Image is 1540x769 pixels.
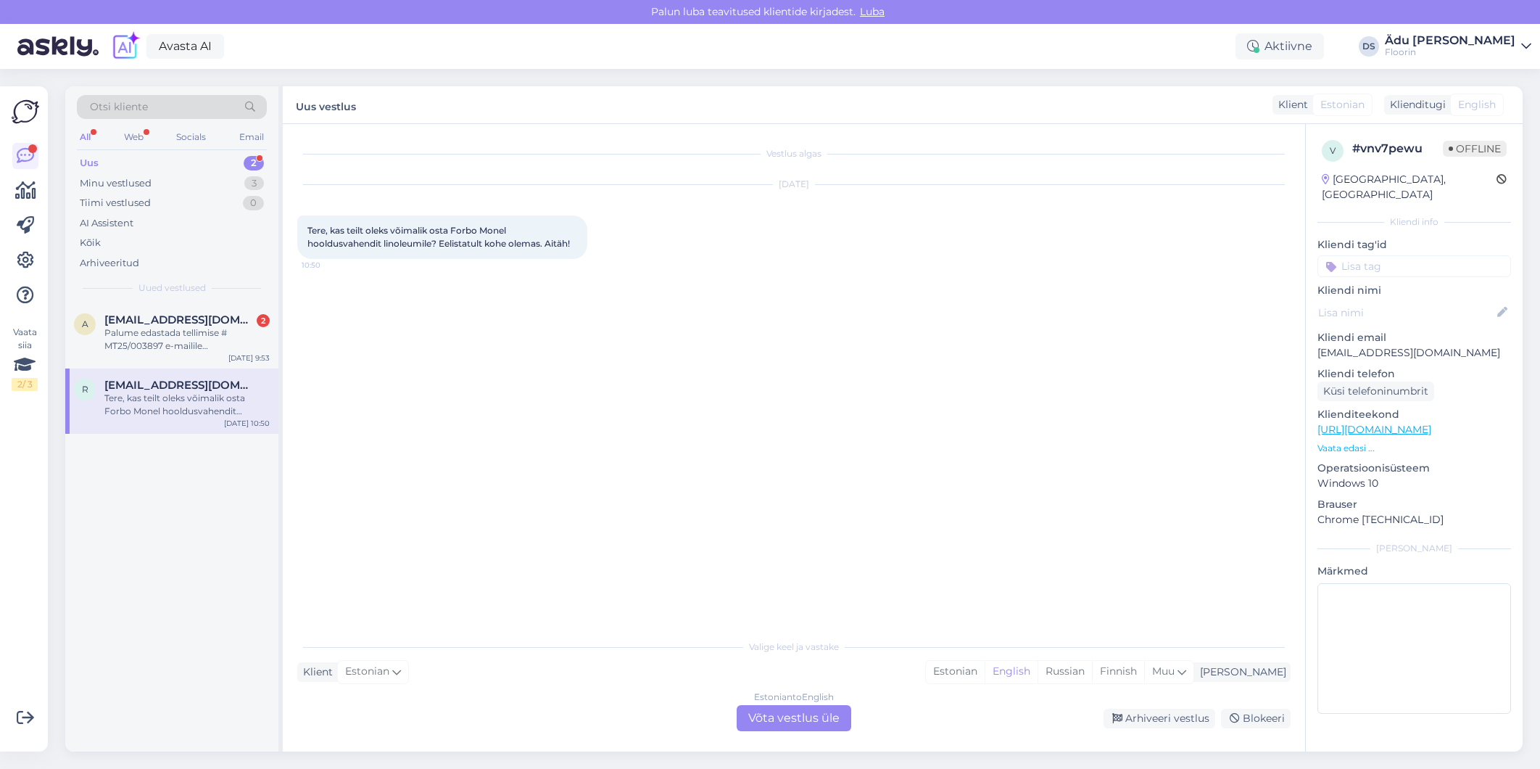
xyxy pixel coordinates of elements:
div: [DATE] 9:53 [228,353,270,363]
div: Web [121,128,146,147]
div: Palume edastada tellimise # MT25/003897 e-mailile [EMAIL_ADDRESS][DOMAIN_NAME] [104,326,270,353]
span: Muu [1152,665,1175,678]
span: English [1458,97,1496,112]
img: Askly Logo [12,98,39,126]
div: 2 / 3 [12,378,38,391]
div: Minu vestlused [80,176,152,191]
div: English [985,661,1038,683]
div: Ädu [PERSON_NAME] [1385,35,1515,46]
a: Avasta AI [146,34,224,59]
p: Märkmed [1317,564,1511,579]
span: Luba [856,5,889,18]
div: Klient [297,665,333,680]
span: Estonian [345,664,389,680]
div: 2 [244,156,264,170]
div: Finnish [1092,661,1144,683]
p: Chrome [TECHNICAL_ID] [1317,512,1511,527]
span: Offline [1443,141,1507,157]
span: Estonian [1320,97,1365,112]
span: Uued vestlused [138,281,206,295]
span: rausmari85@gmail.com [104,379,255,392]
div: Email [236,128,267,147]
div: Kliendi info [1317,215,1511,229]
div: Klienditugi [1384,97,1446,112]
div: Valige keel ja vastake [297,641,1291,654]
span: Otsi kliente [90,99,148,115]
div: DS [1359,36,1379,57]
div: Tere, kas teilt oleks võimalik osta Forbo Monel hooldusvahendit linoleumile? Eelistatult kohe ole... [104,392,270,418]
label: Uus vestlus [296,95,356,115]
div: AI Assistent [80,216,133,231]
span: a [82,318,88,329]
span: Tere, kas teilt oleks võimalik osta Forbo Monel hooldusvahendit linoleumile? Eelistatult kohe ole... [307,225,570,249]
div: 0 [243,196,264,210]
div: # vnv7pewu [1352,140,1443,157]
input: Lisa nimi [1318,305,1494,321]
a: Ädu [PERSON_NAME]Floorin [1385,35,1531,58]
span: v [1330,145,1336,156]
img: explore-ai [110,31,141,62]
div: Russian [1038,661,1092,683]
div: [DATE] [297,178,1291,191]
p: [EMAIL_ADDRESS][DOMAIN_NAME] [1317,345,1511,361]
p: Windows 10 [1317,476,1511,491]
span: 10:50 [302,260,356,271]
span: r [82,384,88,395]
div: Floorin [1385,46,1515,58]
div: Blokeeri [1221,709,1291,728]
div: 3 [244,176,264,191]
input: Lisa tag [1317,255,1511,277]
div: Uus [80,156,99,170]
div: Tiimi vestlused [80,196,151,210]
div: Estonian [926,661,985,683]
div: Arhiveeritud [80,256,139,271]
div: [PERSON_NAME] [1317,542,1511,555]
p: Kliendi telefon [1317,366,1511,382]
p: Vaata edasi ... [1317,442,1511,455]
p: Kliendi tag'id [1317,237,1511,252]
a: [URL][DOMAIN_NAME] [1317,423,1431,436]
p: Brauser [1317,497,1511,512]
div: Estonian to English [754,691,834,704]
div: All [77,128,94,147]
div: Võta vestlus üle [737,705,851,731]
div: Socials [173,128,209,147]
div: [GEOGRAPHIC_DATA], [GEOGRAPHIC_DATA] [1322,172,1496,202]
div: [PERSON_NAME] [1194,665,1286,680]
div: Aktiivne [1235,33,1324,59]
p: Operatsioonisüsteem [1317,461,1511,476]
div: Küsi telefoninumbrit [1317,382,1434,401]
span: alant.ehitus@gmail.com [104,313,255,326]
div: [DATE] 10:50 [224,418,270,429]
p: Klienditeekond [1317,407,1511,422]
div: Klient [1272,97,1308,112]
div: Vestlus algas [297,147,1291,160]
div: Arhiveeri vestlus [1104,709,1215,728]
p: Kliendi nimi [1317,283,1511,298]
div: Vaata siia [12,326,38,391]
div: Kõik [80,236,101,250]
div: 2 [257,314,270,327]
p: Kliendi email [1317,330,1511,345]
